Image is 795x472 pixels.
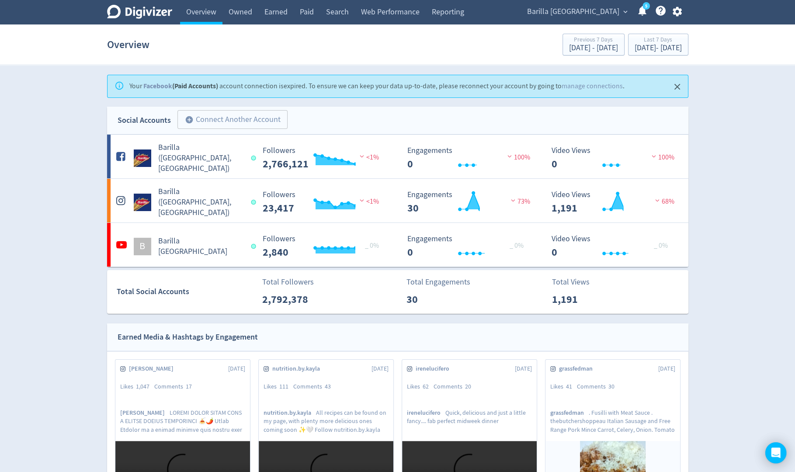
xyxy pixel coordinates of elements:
[621,8,629,16] span: expand_more
[577,382,619,391] div: Comments
[552,276,602,288] p: Total Views
[653,197,662,204] img: negative-performance.svg
[552,292,602,307] p: 1,191
[358,153,379,162] span: <1%
[158,236,243,257] h5: Barilla [GEOGRAPHIC_DATA]
[293,382,336,391] div: Comments
[550,382,577,391] div: Likes
[654,241,668,250] span: _ 0%
[407,409,532,433] p: Quick, delicious and just a little fancy.... fab perfect midweek dinner
[251,156,259,160] span: Data last synced: 28 Sep 2025, 10:01pm (AEST)
[403,146,534,170] svg: Engagements 0
[358,153,366,160] img: negative-performance.svg
[406,276,470,288] p: Total Engagements
[653,197,674,206] span: 68%
[371,364,389,373] span: [DATE]
[635,37,682,44] div: Last 7 Days
[118,331,258,344] div: Earned Media & Hashtags by Engagement
[120,409,170,417] span: [PERSON_NAME]
[505,153,514,160] img: negative-performance.svg
[186,382,192,390] span: 17
[608,382,614,390] span: 30
[407,409,445,417] span: irenelucifero
[251,244,259,249] span: Data last synced: 29 Sep 2025, 10:01am (AEST)
[134,238,151,255] div: B
[107,179,688,222] a: Barilla (AU, NZ) undefinedBarilla ([GEOGRAPHIC_DATA], [GEOGRAPHIC_DATA]) Followers --- Followers ...
[569,44,618,52] div: [DATE] - [DATE]
[107,223,688,267] a: BBarilla [GEOGRAPHIC_DATA] Followers --- _ 0% Followers 2,840 Engagements 0 Engagements 0 _ 0% Vi...
[358,197,366,204] img: negative-performance.svg
[154,382,197,391] div: Comments
[262,292,312,307] p: 2,792,378
[562,82,623,90] a: manage connections
[642,2,650,10] a: 5
[129,364,178,373] span: [PERSON_NAME]
[143,81,218,90] strong: (Paid Accounts)
[134,194,151,211] img: Barilla (AU, NZ) undefined
[670,80,684,94] button: Close
[562,34,625,56] button: Previous 7 Days[DATE] - [DATE]
[434,382,476,391] div: Comments
[649,153,658,160] img: negative-performance.svg
[258,235,389,258] svg: Followers ---
[559,364,597,373] span: grassfedman
[403,191,534,214] svg: Engagements 30
[509,197,530,206] span: 73%
[117,285,256,298] div: Total Social Accounts
[264,409,316,417] span: nutrition.by.kayla
[547,146,678,170] svg: Video Views 0
[645,3,647,9] text: 5
[416,364,454,373] span: irenelucifero
[120,409,245,433] p: LOREMI DOLOR SITAM CONS A ELITSE DOEIUS TEMPORINCI 🍝🌶️ Utlab Etdolor ma a enimad minimve quis nos...
[765,442,786,463] div: Open Intercom Messenger
[134,149,151,167] img: Barilla (AU, NZ) undefined
[262,276,314,288] p: Total Followers
[251,200,259,205] span: Data last synced: 28 Sep 2025, 10:01pm (AEST)
[143,81,172,90] a: Facebook
[569,37,618,44] div: Previous 7 Days
[264,382,293,391] div: Likes
[107,31,149,59] h1: Overview
[177,110,288,129] button: Connect Another Account
[550,409,675,433] p: . Fusilli with Meat Sauce . thebutchershoppeau Italian Sausage and Free Range Pork Mince Carrot, ...
[406,292,457,307] p: 30
[258,146,389,170] svg: Followers ---
[279,382,288,390] span: 111
[550,409,589,417] span: grassfedman
[365,241,379,250] span: _ 0%
[136,382,149,390] span: 1,047
[649,153,674,162] span: 100%
[547,191,678,214] svg: Video Views 1,191
[658,364,675,373] span: [DATE]
[325,382,331,390] span: 43
[129,78,625,95] div: Your account connection is expired . To ensure we can keep your data up-to-date, please reconnect...
[403,235,534,258] svg: Engagements 0
[407,382,434,391] div: Likes
[258,191,389,214] svg: Followers ---
[524,5,630,19] button: Barilla [GEOGRAPHIC_DATA]
[566,382,572,390] span: 41
[228,364,245,373] span: [DATE]
[515,364,532,373] span: [DATE]
[185,115,194,124] span: add_circle
[118,114,171,127] div: Social Accounts
[264,409,389,433] p: All recipes can be found on my page, with plenty more delicious ones coming soon ✨🤍 Follow nutrit...
[635,44,682,52] div: [DATE] - [DATE]
[107,135,688,178] a: Barilla (AU, NZ) undefinedBarilla ([GEOGRAPHIC_DATA], [GEOGRAPHIC_DATA]) Followers --- Followers ...
[510,241,524,250] span: _ 0%
[509,197,517,204] img: negative-performance.svg
[171,111,288,129] a: Connect Another Account
[628,34,688,56] button: Last 7 Days[DATE]- [DATE]
[158,187,243,218] h5: Barilla ([GEOGRAPHIC_DATA], [GEOGRAPHIC_DATA])
[547,235,678,258] svg: Video Views 0
[527,5,619,19] span: Barilla [GEOGRAPHIC_DATA]
[465,382,471,390] span: 20
[158,142,243,174] h5: Barilla ([GEOGRAPHIC_DATA], [GEOGRAPHIC_DATA])
[120,382,154,391] div: Likes
[505,153,530,162] span: 100%
[272,364,325,373] span: nutrition.by.kayla
[423,382,429,390] span: 62
[358,197,379,206] span: <1%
